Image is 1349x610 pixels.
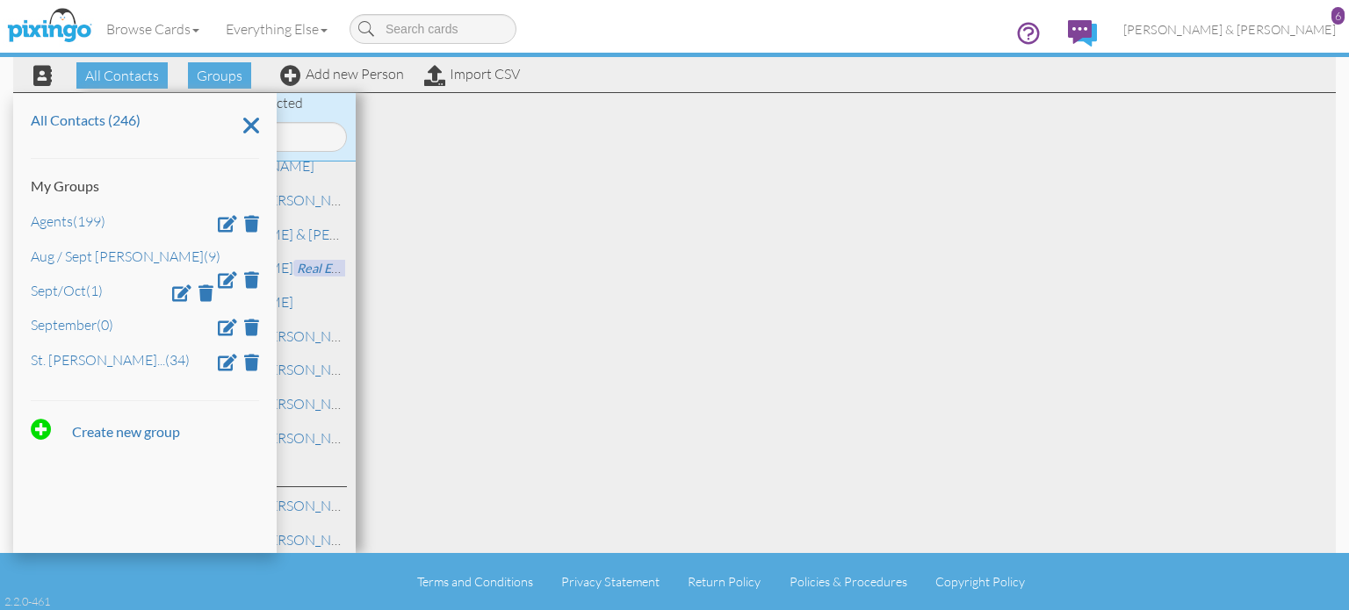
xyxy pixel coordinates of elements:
[213,7,341,51] a: Everything Else
[417,574,533,589] a: Terms and Conditions
[561,574,660,589] a: Privacy Statement
[4,593,50,609] div: 2.2.0-461
[143,257,421,278] a: [PERSON_NAME]
[31,350,190,368] a: St. [PERSON_NAME]...(34)
[72,423,180,440] strong: Create new group
[688,574,761,589] a: Return Policy
[143,224,419,245] a: [PERSON_NAME] & [PERSON_NAME]
[188,62,251,89] span: Groups
[31,423,180,441] a: Create new group
[157,350,165,368] span: ...
[424,65,520,83] a: Import CSV
[293,260,419,276] span: Real Estate Essentials
[31,282,103,299] a: Sept/Oct(1)
[935,574,1025,589] a: Copyright Policy
[31,177,99,194] strong: My Groups
[1348,609,1349,610] iframe: Chat
[1110,7,1349,52] a: [PERSON_NAME] & [PERSON_NAME] 6
[350,14,516,44] input: Search cards
[280,65,404,83] a: Add new Person
[1331,7,1345,25] div: 6
[93,7,213,51] a: Browse Cards
[31,111,141,128] a: All Contacts (246)
[31,316,113,334] a: September(0)
[1068,20,1097,47] img: comments.svg
[3,4,96,48] img: pixingo logo
[76,62,168,89] span: All Contacts
[790,574,907,589] a: Policies & Procedures
[31,212,105,230] a: Agents(199)
[31,247,220,264] a: Aug / Sept [PERSON_NAME](9)
[1123,22,1336,37] span: [PERSON_NAME] & [PERSON_NAME]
